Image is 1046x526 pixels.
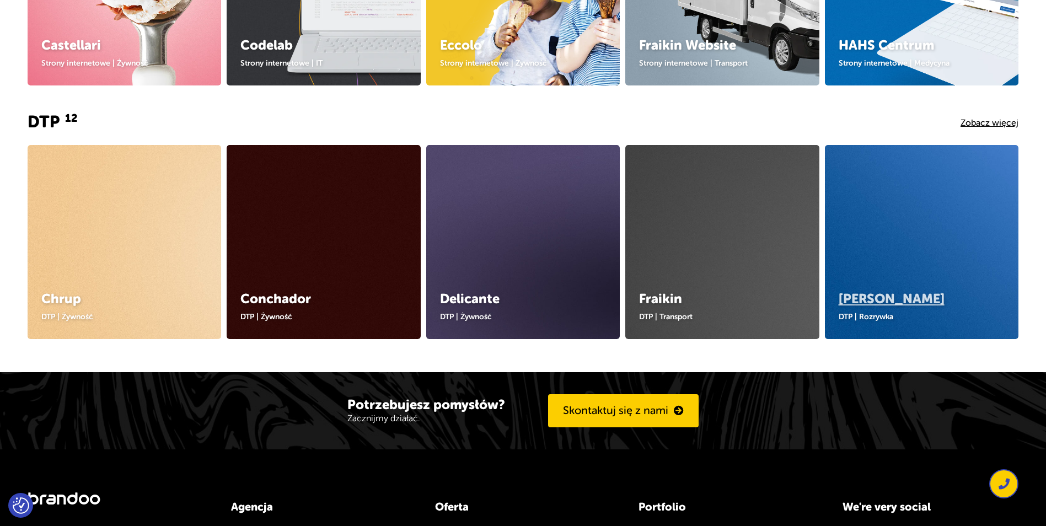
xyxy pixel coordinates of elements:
a: DTP [240,312,254,321]
a: Żywność [516,58,546,67]
a: Strony internetowe [41,58,110,67]
span: | [256,312,259,321]
span: | [855,312,857,321]
p: brandoo [28,491,100,508]
span: | [910,58,912,67]
a: Codelab [240,37,293,53]
a: DTP [839,312,852,321]
img: Fraikin [604,124,841,361]
a: HAHS Centrum [839,37,934,53]
h4: We're very social [843,499,1018,515]
a: Conchador [240,291,311,307]
a: Medycyna [914,58,950,67]
span: | [112,58,115,67]
a: Castellari [41,37,101,53]
h3: Potrzebujesz pomysłów? [347,398,505,411]
a: Zobacz więcej [961,118,1018,128]
h4: Oferta [435,499,611,515]
img: Jarosław Duda [803,124,1040,361]
a: Żywność [62,312,93,321]
a: Delicante [440,291,500,307]
a: Strony internetowe [839,58,908,67]
a: Rozrywka [859,312,893,321]
a: Transport [659,312,693,321]
a: Transport [715,58,748,67]
a: DTP12 [28,112,78,132]
p: Zacznijmy działać. [347,414,505,423]
a: [PERSON_NAME] [839,291,945,307]
a: Chrup [41,291,81,307]
a: DTP [440,312,454,321]
a: Fraikin Website [639,37,736,53]
a: Strony internetowe [440,58,509,67]
a: Skontaktuj się z nami [548,394,699,427]
span: | [456,312,458,321]
a: Żywność [460,312,491,321]
a: IT [316,58,323,67]
span: | [710,58,712,67]
button: Preferencje co do zgód [13,497,29,514]
a: Żywność [261,312,292,321]
a: Strony internetowe [639,58,708,67]
a: brandoo [28,491,100,517]
img: Conchador [198,116,450,368]
img: Delicante [397,116,649,368]
a: DTP [639,312,653,321]
a: Fraikin [639,291,682,307]
span: | [655,312,657,321]
span: | [57,312,60,321]
a: Strony internetowe [240,58,309,67]
a: Żywność [117,58,148,67]
a: Eccolo [440,37,482,53]
h4: Agencja [231,499,407,515]
span: | [511,58,513,67]
h4: Portfolio [639,499,814,515]
span: | [312,58,314,67]
span: 12 [65,110,78,126]
a: DTP [41,312,55,321]
img: Revisit consent button [13,497,29,514]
